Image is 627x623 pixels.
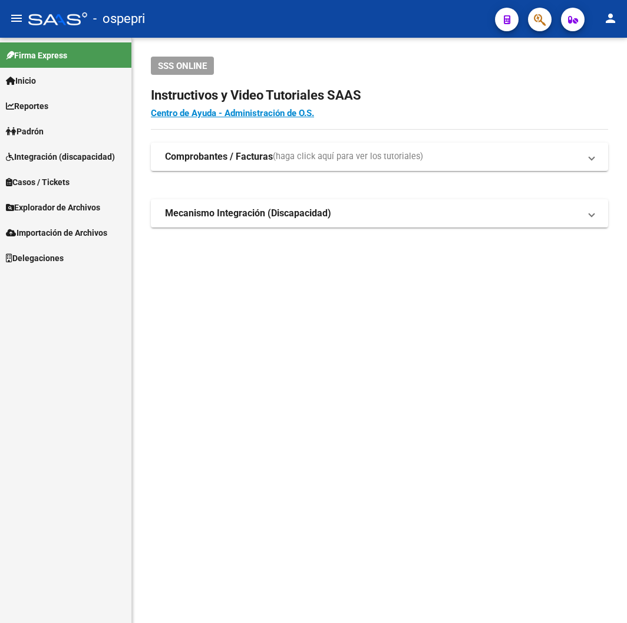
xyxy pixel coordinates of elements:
[158,61,207,71] span: SSS ONLINE
[587,583,615,611] iframe: Intercom live chat
[151,143,608,171] mat-expansion-panel-header: Comprobantes / Facturas(haga click aquí para ver los tutoriales)
[151,84,608,107] h2: Instructivos y Video Tutoriales SAAS
[151,108,314,118] a: Centro de Ayuda - Administración de O.S.
[165,150,273,163] strong: Comprobantes / Facturas
[93,6,145,32] span: - ospepri
[6,49,67,62] span: Firma Express
[6,74,36,87] span: Inicio
[151,57,214,75] button: SSS ONLINE
[273,150,423,163] span: (haga click aquí para ver los tutoriales)
[6,176,70,189] span: Casos / Tickets
[6,226,107,239] span: Importación de Archivos
[9,11,24,25] mat-icon: menu
[165,207,331,220] strong: Mecanismo Integración (Discapacidad)
[603,11,618,25] mat-icon: person
[6,252,64,265] span: Delegaciones
[6,150,115,163] span: Integración (discapacidad)
[6,201,100,214] span: Explorador de Archivos
[151,199,608,228] mat-expansion-panel-header: Mecanismo Integración (Discapacidad)
[6,125,44,138] span: Padrón
[6,100,48,113] span: Reportes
